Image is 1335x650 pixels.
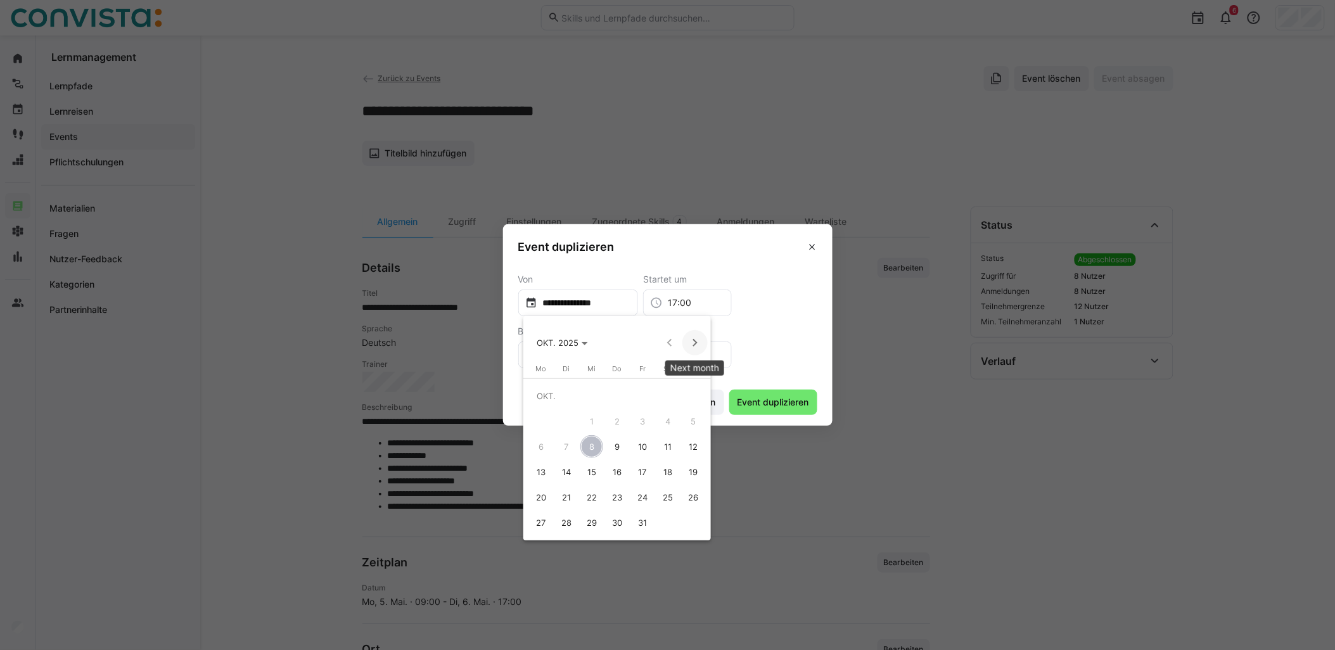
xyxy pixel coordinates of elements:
span: 14 [555,461,578,483]
button: 18. Oktober 2025 [655,459,680,485]
button: 14. Oktober 2025 [554,459,579,485]
span: 10 [631,435,654,458]
button: Next month [682,330,708,355]
span: 7 [555,435,578,458]
span: 17 [631,461,654,483]
button: Choose month and year [532,331,593,354]
button: 12. Oktober 2025 [680,434,706,459]
span: 8 [580,435,603,458]
button: 20. Oktober 2025 [528,485,554,510]
button: 24. Oktober 2025 [630,485,655,510]
span: 18 [656,461,679,483]
button: 26. Oktober 2025 [680,485,706,510]
button: 27. Oktober 2025 [528,510,554,535]
button: 11. Oktober 2025 [655,434,680,459]
button: Previous month [657,330,682,355]
span: 28 [555,511,578,534]
button: 13. Oktober 2025 [528,459,554,485]
span: 13 [530,461,553,483]
button: 16. Oktober 2025 [604,459,630,485]
span: 4 [656,410,679,433]
span: Mi [588,364,596,373]
span: 3 [631,410,654,433]
button: 6. Oktober 2025 [528,434,554,459]
button: 4. Oktober 2025 [655,409,680,434]
button: 19. Oktober 2025 [680,459,706,485]
span: Sa [664,364,672,373]
td: OKT. [528,383,706,409]
button: 17. Oktober 2025 [630,459,655,485]
span: 24 [631,486,654,509]
button: 23. Oktober 2025 [604,485,630,510]
span: 31 [631,511,654,534]
span: OKT. 2025 [537,338,578,348]
span: Mo [536,364,547,373]
span: 5 [682,410,705,433]
span: 27 [530,511,553,534]
button: 30. Oktober 2025 [604,510,630,535]
span: 12 [682,435,705,458]
div: Next month [665,360,724,376]
button: 22. Oktober 2025 [579,485,604,510]
span: 1 [580,410,603,433]
span: 20 [530,486,553,509]
span: 26 [682,486,705,509]
button: 3. Oktober 2025 [630,409,655,434]
button: 21. Oktober 2025 [554,485,579,510]
button: 10. Oktober 2025 [630,434,655,459]
button: 1. Oktober 2025 [579,409,604,434]
button: 9. Oktober 2025 [604,434,630,459]
button: 7. Oktober 2025 [554,434,579,459]
span: Fr [639,364,646,373]
span: 30 [606,511,629,534]
button: 2. Oktober 2025 [604,409,630,434]
span: 6 [530,435,553,458]
span: 11 [656,435,679,458]
span: Do [613,364,622,373]
span: 25 [656,486,679,509]
button: 28. Oktober 2025 [554,510,579,535]
button: 8. Oktober 2025 [579,434,604,459]
span: 19 [682,461,705,483]
button: 15. Oktober 2025 [579,459,604,485]
button: 29. Oktober 2025 [579,510,604,535]
button: 31. Oktober 2025 [630,510,655,535]
span: 29 [580,511,603,534]
span: 2 [606,410,629,433]
span: Di [563,364,570,373]
span: 21 [555,486,578,509]
span: 23 [606,486,629,509]
span: 9 [606,435,629,458]
button: 25. Oktober 2025 [655,485,680,510]
button: 5. Oktober 2025 [680,409,706,434]
span: 22 [580,486,603,509]
span: 15 [580,461,603,483]
span: 16 [606,461,629,483]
